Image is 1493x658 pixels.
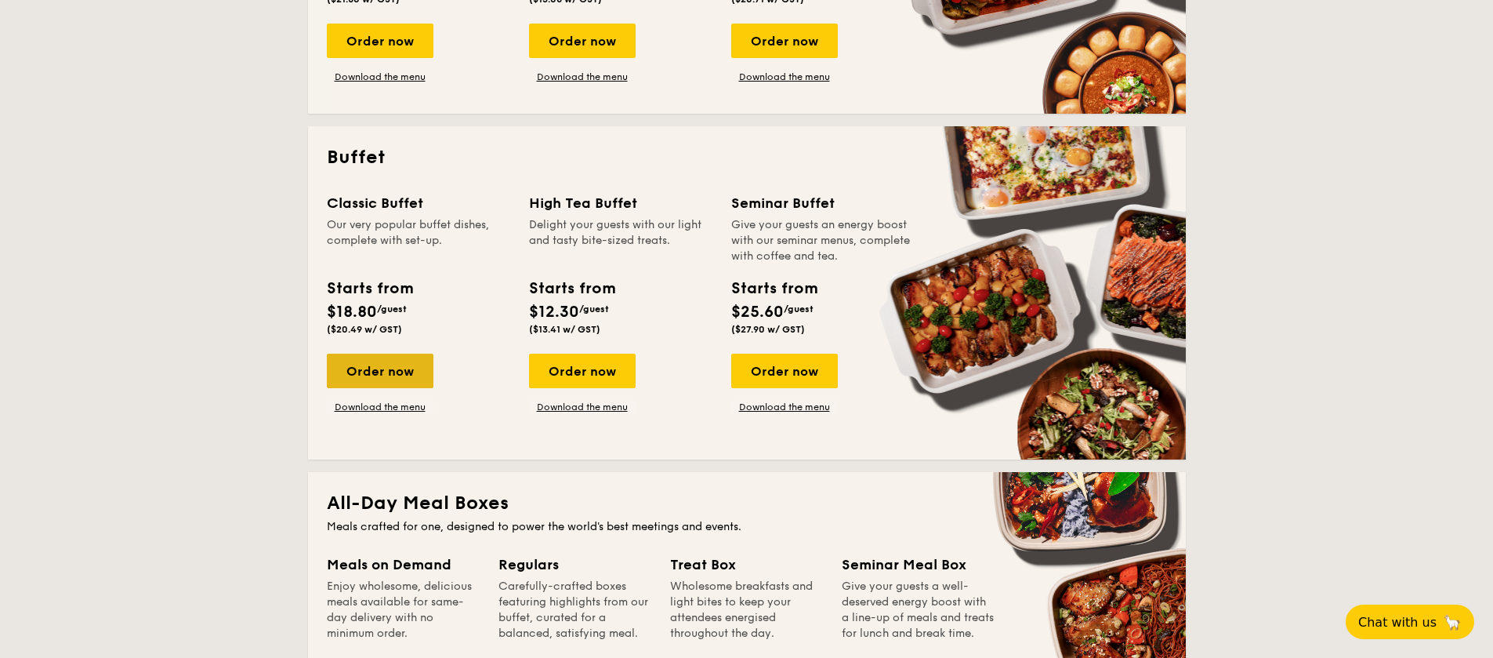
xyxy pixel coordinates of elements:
span: /guest [784,304,814,314]
div: Order now [327,24,433,58]
span: Chat with us [1358,615,1437,630]
div: Seminar Buffet [731,192,915,214]
div: Delight your guests with our light and tasty bite-sized treats. [529,217,712,264]
div: Seminar Meal Box [842,554,995,576]
div: Enjoy wholesome, delicious meals available for same-day delivery with no minimum order. [327,579,480,642]
a: Download the menu [731,71,838,83]
div: Order now [529,354,636,388]
div: Order now [327,354,433,388]
div: Carefully-crafted boxes featuring highlights from our buffet, curated for a balanced, satisfying ... [498,579,651,642]
h2: All-Day Meal Boxes [327,491,1167,516]
div: Order now [731,24,838,58]
h2: Buffet [327,145,1167,170]
div: Wholesome breakfasts and light bites to keep your attendees energised throughout the day. [670,579,823,642]
a: Download the menu [327,401,433,413]
span: /guest [377,304,407,314]
div: Order now [529,24,636,58]
div: Treat Box [670,554,823,576]
div: Meals crafted for one, designed to power the world's best meetings and events. [327,519,1167,535]
div: Starts from [327,277,412,300]
span: $18.80 [327,303,377,322]
span: ($20.49 w/ GST) [327,324,402,335]
div: High Tea Buffet [529,192,712,214]
div: Regulars [498,554,651,576]
div: Give your guests an energy boost with our seminar menus, complete with coffee and tea. [731,217,915,264]
button: Chat with us🦙 [1346,605,1474,639]
span: /guest [579,304,609,314]
a: Download the menu [327,71,433,83]
div: Our very popular buffet dishes, complete with set-up. [327,217,510,264]
span: $25.60 [731,303,784,322]
div: Classic Buffet [327,192,510,214]
div: Order now [731,354,838,388]
span: ($13.41 w/ GST) [529,324,600,335]
div: Starts from [529,277,614,300]
span: 🦙 [1443,613,1462,631]
a: Download the menu [731,401,838,413]
div: Starts from [731,277,817,300]
a: Download the menu [529,401,636,413]
div: Give your guests a well-deserved energy boost with a line-up of meals and treats for lunch and br... [842,579,995,642]
span: ($27.90 w/ GST) [731,324,805,335]
a: Download the menu [529,71,636,83]
div: Meals on Demand [327,554,480,576]
span: $12.30 [529,303,579,322]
